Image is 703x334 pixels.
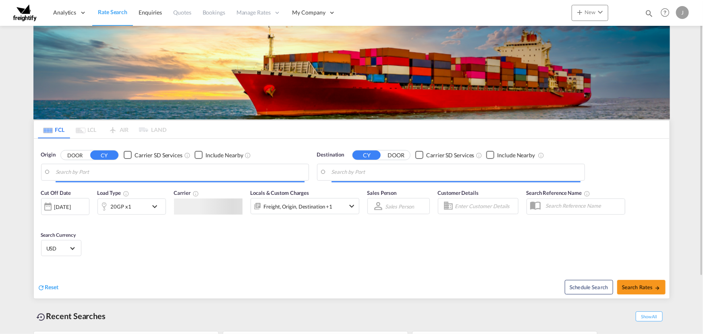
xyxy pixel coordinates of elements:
md-icon: icon-information-outline [123,190,129,197]
button: icon-plus 400-fgNewicon-chevron-down [572,5,608,21]
button: Note: By default Schedule search will only considerorigin ports, destination ports and cut off da... [565,280,613,294]
md-icon: icon-arrow-right [655,285,660,291]
img: LCL+%26+FCL+BACKGROUND.png [33,26,670,119]
md-icon: icon-refresh [38,284,45,291]
input: Search Reference Name [542,200,625,212]
md-datepicker: Select [41,214,47,225]
div: [DATE] [54,203,71,211]
button: CY [353,150,381,160]
span: Analytics [53,8,76,17]
span: Sales Person [367,190,397,196]
div: Freight Origin Destination Factory Stuffing [264,201,333,212]
div: 20GP x1 [111,201,131,212]
button: DOOR [61,150,89,160]
span: Destination [317,151,344,159]
div: [DATE] [41,198,89,215]
md-checkbox: Checkbox No Ink [195,151,243,159]
img: freightify.png [12,4,37,22]
span: Search Currency [41,232,76,238]
md-icon: icon-chevron-down [595,7,605,17]
md-icon: icon-plus 400-fg [575,7,585,17]
span: Cut Off Date [41,190,71,196]
span: Search Rates [622,284,661,290]
input: Search by Port [332,166,581,178]
md-icon: Unchecked: Search for CY (Container Yard) services for all selected carriers.Checked : Search for... [476,152,482,159]
span: USD [46,245,69,252]
span: Show All [636,311,662,321]
md-icon: Unchecked: Ignores neighbouring ports when fetching rates.Checked : Includes neighbouring ports w... [245,152,251,159]
input: Enter Customer Details [455,200,516,212]
span: Carrier [174,190,199,196]
md-icon: icon-chevron-down [150,202,164,211]
md-pagination-wrapper: Use the left and right arrow keys to navigate between tabs [38,121,167,138]
md-icon: Your search will be saved by the below given name [584,190,590,197]
md-icon: icon-chevron-down [347,201,357,211]
span: Bookings [203,9,225,16]
md-select: Select Currency: $ USDUnited States Dollar [46,242,77,254]
span: My Company [292,8,326,17]
div: J [676,6,689,19]
span: Quotes [173,9,191,16]
span: Origin [41,151,56,159]
div: Carrier SD Services [135,151,182,159]
div: Include Nearby [497,151,535,159]
div: icon-magnify [645,9,653,21]
span: Rate Search [98,8,127,15]
span: Search Reference Name [527,190,591,196]
div: Origin DOOR CY Checkbox No InkUnchecked: Search for CY (Container Yard) services for all selected... [34,139,670,299]
span: Locals & Custom Charges [251,190,309,196]
span: Customer Details [438,190,479,196]
div: Include Nearby [205,151,243,159]
div: Freight Origin Destination Factory Stuffingicon-chevron-down [251,198,359,214]
md-checkbox: Checkbox No Ink [415,151,474,159]
span: New [575,9,605,15]
md-icon: The selected Trucker/Carrierwill be displayed in the rate results If the rates are from another f... [193,190,199,197]
md-select: Sales Person [385,200,415,212]
button: Search Ratesicon-arrow-right [617,280,666,294]
div: Recent Searches [33,307,109,325]
md-icon: Unchecked: Search for CY (Container Yard) services for all selected carriers.Checked : Search for... [184,152,191,159]
span: Enquiries [139,9,162,16]
input: Search by Port [56,166,305,178]
button: DOOR [382,150,410,160]
md-icon: icon-magnify [645,9,653,18]
span: Load Type [97,190,129,196]
md-icon: Unchecked: Ignores neighbouring ports when fetching rates.Checked : Includes neighbouring ports w... [538,152,544,159]
div: icon-refreshReset [38,283,59,292]
div: 20GP x1icon-chevron-down [97,198,166,215]
span: Help [658,6,672,19]
md-tab-item: FCL [38,121,70,138]
span: Manage Rates [236,8,271,17]
md-icon: icon-backup-restore [37,312,46,322]
div: Carrier SD Services [426,151,474,159]
md-checkbox: Checkbox No Ink [124,151,182,159]
md-checkbox: Checkbox No Ink [486,151,535,159]
button: CY [90,150,118,160]
span: Reset [45,284,59,290]
div: Help [658,6,676,20]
